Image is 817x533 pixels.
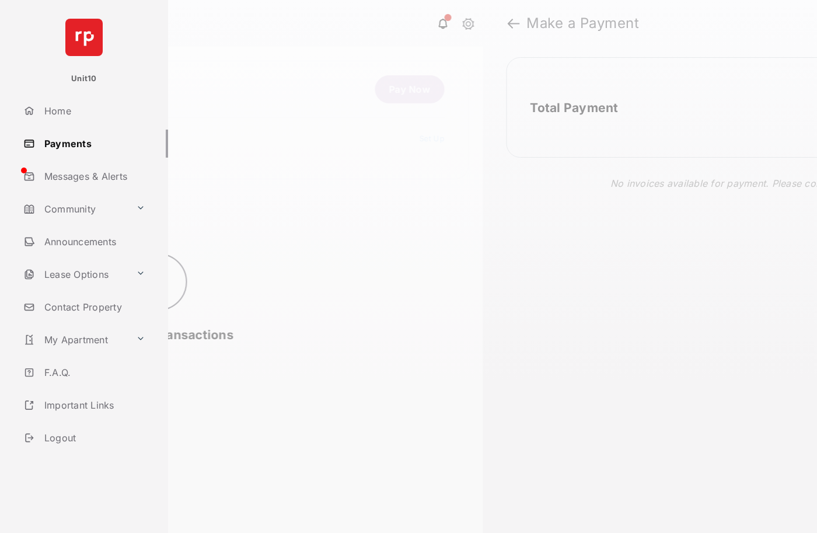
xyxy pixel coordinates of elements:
[526,16,639,30] strong: Make a Payment
[65,19,103,56] img: svg+xml;base64,PHN2ZyB4bWxucz0iaHR0cDovL3d3dy53My5vcmcvMjAwMC9zdmciIHdpZHRoPSI2NCIgaGVpZ2h0PSI2NC...
[19,293,168,321] a: Contact Property
[19,391,150,419] a: Important Links
[19,326,131,354] a: My Apartment
[19,358,168,386] a: F.A.Q.
[19,162,168,190] a: Messages & Alerts
[83,328,234,342] span: Looking for transactions
[19,97,168,125] a: Home
[19,195,131,223] a: Community
[19,228,168,256] a: Announcements
[19,424,168,452] a: Logout
[71,73,97,85] p: Unit10
[530,100,618,115] h2: Total Payment
[19,130,168,158] a: Payments
[19,260,131,288] a: Lease Options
